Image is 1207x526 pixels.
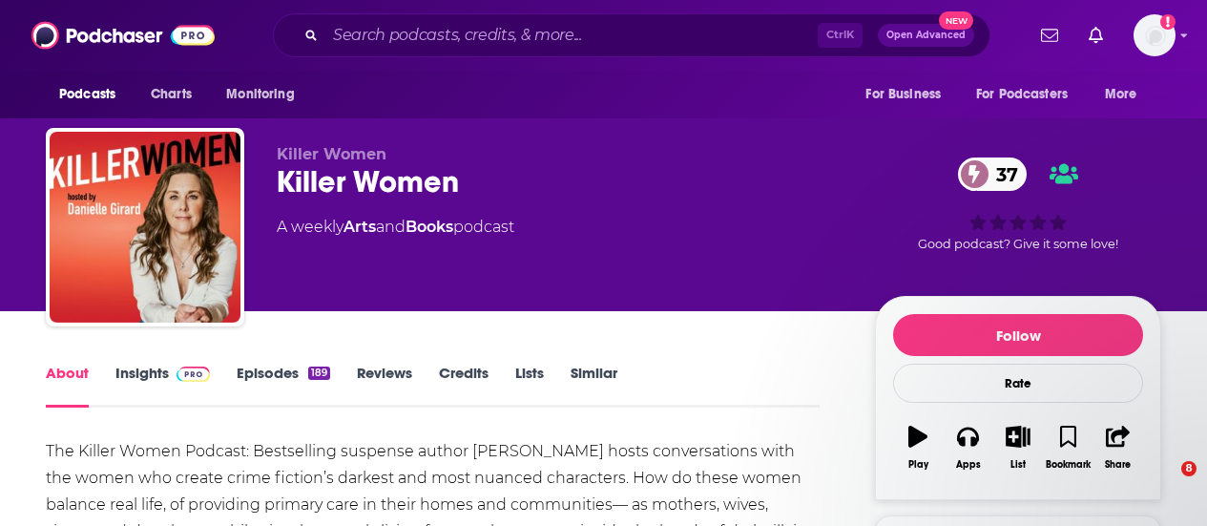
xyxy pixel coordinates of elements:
[406,218,453,236] a: Books
[343,218,376,236] a: Arts
[325,20,818,51] input: Search podcasts, credits, & more...
[1081,19,1111,52] a: Show notifications dropdown
[886,31,966,40] span: Open Advanced
[46,364,89,408] a: About
[852,76,965,113] button: open menu
[1160,14,1176,30] svg: Add a profile image
[237,364,330,408] a: Episodes189
[878,24,974,47] button: Open AdvancedNew
[177,367,210,382] img: Podchaser Pro
[59,81,115,108] span: Podcasts
[1134,14,1176,56] span: Logged in as lilifeinberg
[1134,14,1176,56] img: User Profile
[376,218,406,236] span: and
[277,216,514,239] div: A weekly podcast
[976,81,1068,108] span: For Podcasters
[1142,461,1188,507] iframe: Intercom live chat
[50,132,240,323] img: Killer Women
[138,76,203,113] a: Charts
[939,11,973,30] span: New
[1134,14,1176,56] button: Show profile menu
[515,364,544,408] a: Lists
[46,76,140,113] button: open menu
[875,145,1161,263] div: 37Good podcast? Give it some love!
[958,158,1028,191] a: 37
[151,81,192,108] span: Charts
[226,81,294,108] span: Monitoring
[115,364,210,408] a: InsightsPodchaser Pro
[31,17,215,53] img: Podchaser - Follow, Share and Rate Podcasts
[918,237,1118,251] span: Good podcast? Give it some love!
[357,364,412,408] a: Reviews
[277,145,386,163] span: Killer Women
[865,81,941,108] span: For Business
[818,23,863,48] span: Ctrl K
[213,76,319,113] button: open menu
[1033,19,1066,52] a: Show notifications dropdown
[893,314,1143,356] button: Follow
[439,364,489,408] a: Credits
[964,76,1095,113] button: open menu
[1092,76,1161,113] button: open menu
[308,367,330,380] div: 189
[1181,461,1197,476] span: 8
[571,364,617,408] a: Similar
[1105,81,1137,108] span: More
[977,158,1028,191] span: 37
[273,13,990,57] div: Search podcasts, credits, & more...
